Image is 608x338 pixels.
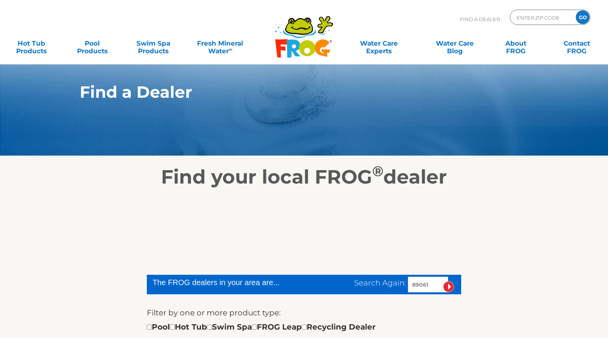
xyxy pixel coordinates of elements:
div: The FROG dealers in your area are... [153,277,307,288]
a: ContactFROG [553,36,600,51]
label: Filter by one or more product type: [147,307,281,319]
p: Find A Dealer [460,10,500,29]
a: Swim SpaProducts [130,36,177,51]
h2: Find your local FROG dealer [68,166,540,189]
sup: ∞ [229,46,232,52]
input: Zip Code Form [516,12,568,23]
a: Water CareExperts [340,36,417,51]
sup: ® [372,162,383,180]
a: Fresh MineralWater∞ [191,36,250,51]
a: PoolProducts [69,36,116,51]
a: AboutFROG [492,36,539,51]
input: GO [576,10,590,24]
a: Hot TubProducts [8,36,55,51]
div: Pool Hot Tub Swim Spa FROG Leap Recycling Dealer [147,321,376,333]
h1: Find a Dealer [80,83,493,101]
input: Submit [443,281,454,292]
a: Water CareBlog [431,36,478,51]
span: Search Again: [354,278,406,287]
